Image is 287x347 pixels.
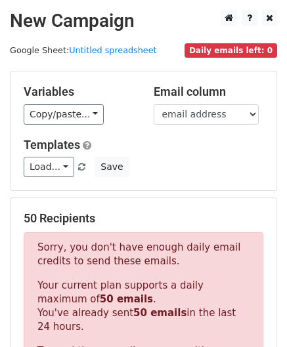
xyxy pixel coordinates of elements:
strong: 50 emails [133,307,187,319]
a: Daily emails left: 0 [185,45,277,55]
a: Load... [24,157,74,177]
h5: 50 Recipients [24,211,263,226]
h5: Email column [154,85,264,99]
strong: 50 emails [100,293,153,305]
button: Save [95,157,129,177]
a: Untitled spreadsheet [69,45,156,55]
a: Templates [24,138,80,152]
h5: Variables [24,85,134,99]
h2: New Campaign [10,10,277,32]
span: Daily emails left: 0 [185,43,277,58]
a: Copy/paste... [24,104,104,125]
p: Sorry, you don't have enough daily email credits to send these emails. [37,241,250,268]
p: Your current plan supports a daily maximum of . You've already sent in the last 24 hours. [37,279,250,334]
small: Google Sheet: [10,45,157,55]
